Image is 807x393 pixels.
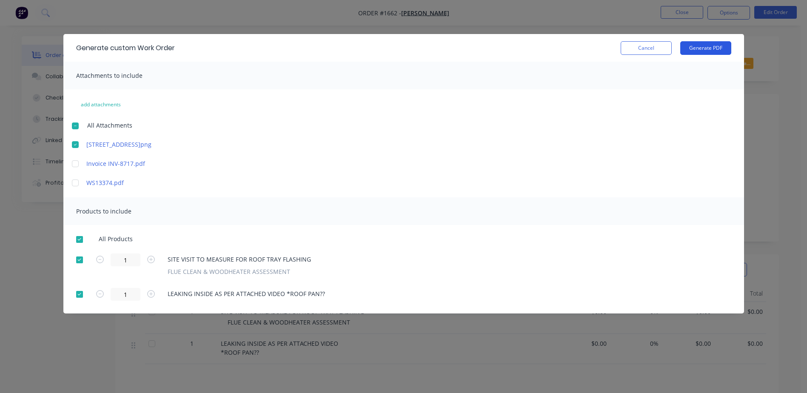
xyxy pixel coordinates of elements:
[76,207,131,215] span: Products to include
[680,41,731,55] button: Generate PDF
[86,140,235,149] a: [STREET_ADDRESS]png
[86,178,235,187] a: WS13374.pdf
[76,43,175,53] div: Generate custom Work Order
[621,41,672,55] button: Cancel
[168,289,325,298] span: LEAKING INSIDE AS PER ATTACHED VIDEO *ROOF PAN??
[87,121,132,130] span: All Attachments
[168,267,311,276] div: FLUE CLEAN & WOODHEATER ASSESSMENT
[76,71,143,80] span: Attachments to include
[168,255,311,264] span: SITE VISIT TO MEASURE FOR ROOF TRAY FLASHING
[99,234,138,243] span: All Products
[86,159,235,168] a: Invoice INV-8717.pdf
[72,98,130,111] button: add attachments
